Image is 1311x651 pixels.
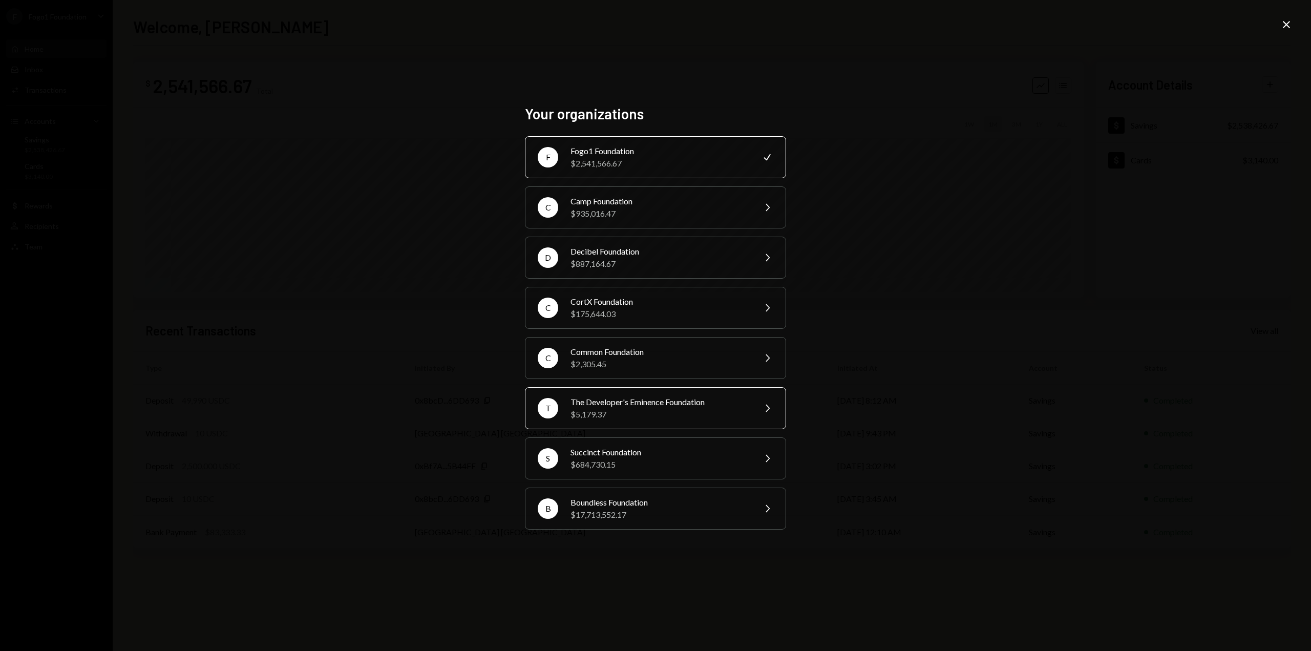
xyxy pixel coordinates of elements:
div: The Developer's Eminence Foundation [570,396,749,408]
button: CCommon Foundation$2,305.45 [525,337,786,379]
button: CCamp Foundation$935,016.47 [525,186,786,228]
div: $175,644.03 [570,308,749,320]
div: C [538,197,558,218]
button: SSuccinct Foundation$684,730.15 [525,437,786,479]
div: Camp Foundation [570,195,749,207]
div: S [538,448,558,469]
div: B [538,498,558,519]
div: Succinct Foundation [570,446,749,458]
h2: Your organizations [525,104,786,124]
button: TThe Developer's Eminence Foundation$5,179.37 [525,387,786,429]
div: $17,713,552.17 [570,509,749,521]
div: $935,016.47 [570,207,749,220]
div: D [538,247,558,268]
div: $2,305.45 [570,358,749,370]
div: $684,730.15 [570,458,749,471]
div: Common Foundation [570,346,749,358]
button: CCortX Foundation$175,644.03 [525,287,786,329]
div: Boundless Foundation [570,496,749,509]
div: C [538,348,558,368]
button: FFogo1 Foundation$2,541,566.67 [525,136,786,178]
div: Decibel Foundation [570,245,749,258]
div: F [538,147,558,167]
div: $887,164.67 [570,258,749,270]
div: C [538,298,558,318]
button: DDecibel Foundation$887,164.67 [525,237,786,279]
div: $5,179.37 [570,408,749,421]
div: Fogo1 Foundation [570,145,749,157]
button: BBoundless Foundation$17,713,552.17 [525,488,786,530]
div: CortX Foundation [570,296,749,308]
div: T [538,398,558,418]
div: $2,541,566.67 [570,157,749,170]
